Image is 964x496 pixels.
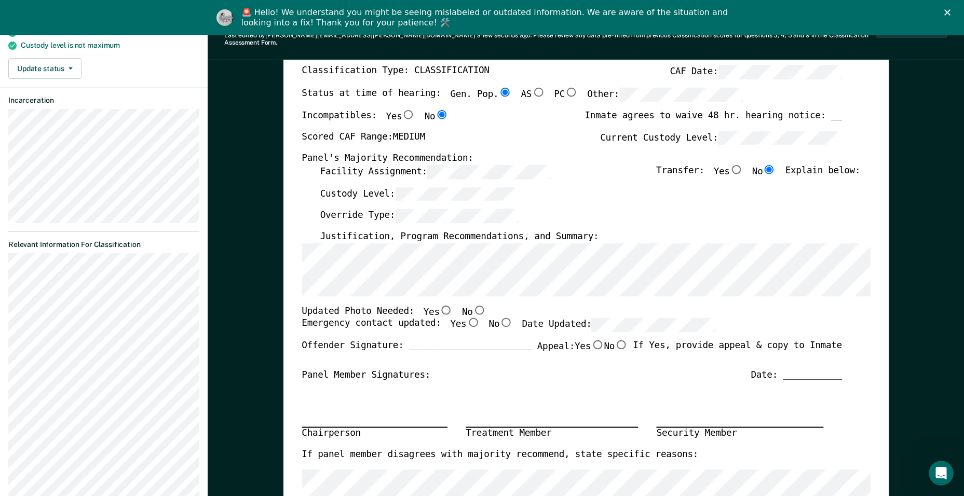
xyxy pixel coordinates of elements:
[537,340,628,361] label: Appeal:
[402,109,415,119] input: Yes
[472,305,486,314] input: No
[944,9,955,16] div: Close
[395,187,519,201] input: Custody Level:
[521,88,545,102] label: AS
[462,305,486,318] label: No
[171,28,186,36] span: date
[435,109,449,119] input: No
[591,318,715,332] input: Date Updated:
[522,318,715,332] label: Date Updated:
[8,96,199,105] dt: Incarceration
[320,164,551,178] label: Facility Assignment:
[554,88,578,102] label: PC
[302,109,449,131] div: Incompatibles:
[87,41,120,49] span: maximum
[320,209,519,223] label: Override Type:
[477,32,531,39] span: a few seconds ago
[224,32,876,47] div: Last edited by [PERSON_NAME][EMAIL_ADDRESS][PERSON_NAME][DOMAIN_NAME] . Please review any data pr...
[216,9,233,26] img: Profile image for Kim
[600,131,842,145] label: Current Custody Level:
[21,41,199,50] div: Custody level is not
[302,318,715,340] div: Emergency contact updated:
[763,164,776,174] input: No
[8,58,82,79] button: Update status
[450,88,511,102] label: Gen. Pop.
[619,88,743,102] input: Other:
[575,340,604,353] label: Yes
[395,209,519,223] input: Override Type:
[427,164,551,178] input: Facility Assignment:
[320,187,519,201] label: Custody Level:
[302,65,489,79] label: Classification Type: CLASSIFICATION
[302,340,842,369] div: Offender Signature: _______________________ If Yes, provide appeal & copy to Inmate
[499,318,513,327] input: No
[423,305,452,318] label: Yes
[929,461,954,486] iframe: Intercom live chat
[718,131,841,145] input: Current Custody Level:
[729,164,743,174] input: Yes
[320,231,599,243] label: Justification, Program Recommendations, and Summary:
[585,109,841,131] div: Inmate agrees to waive 48 hr. hearing notice: __
[656,427,823,440] div: Security Member
[591,340,604,349] input: Yes
[713,164,742,178] label: Yes
[439,305,453,314] input: Yes
[488,318,512,332] label: No
[498,88,512,97] input: Gen. Pop.
[532,88,545,97] input: AS
[302,369,430,381] div: Panel Member Signatures:
[302,88,743,110] div: Status at time of hearing:
[604,340,628,353] label: No
[386,109,415,122] label: Yes
[450,318,479,332] label: Yes
[302,449,698,461] label: If panel member disagrees with majority recommend, state specific reasons:
[615,340,628,349] input: No
[718,65,841,79] input: CAF Date:
[302,427,447,440] div: Chairperson
[302,131,425,145] label: Scored CAF Range: MEDIUM
[565,88,578,97] input: PC
[302,153,842,164] div: Panel's Majority Recommendation:
[302,305,486,318] div: Updated Photo Needed:
[466,427,638,440] div: Treatment Member
[241,7,731,28] div: 🚨 Hello! We understand you might be seeing mislabeled or outdated information. We are aware of th...
[424,109,448,122] label: No
[656,164,860,187] div: Transfer: Explain below:
[752,164,776,178] label: No
[670,65,841,79] label: CAF Date:
[587,88,743,102] label: Other:
[8,240,199,249] dt: Relevant Information For Classification
[751,369,842,381] div: Date: ___________
[466,318,480,327] input: Yes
